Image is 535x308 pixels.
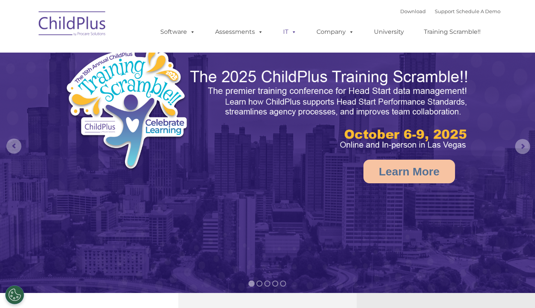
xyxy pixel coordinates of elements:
a: University [366,24,411,39]
button: Cookies Settings [5,285,24,304]
a: Training Scramble!! [416,24,488,39]
a: Software [153,24,203,39]
a: Company [309,24,362,39]
a: IT [276,24,304,39]
a: Schedule A Demo [456,8,500,14]
img: ChildPlus by Procare Solutions [35,6,110,44]
a: Learn More [363,160,455,183]
font: | [400,8,500,14]
a: Download [400,8,426,14]
a: Support [435,8,455,14]
a: Assessments [208,24,271,39]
